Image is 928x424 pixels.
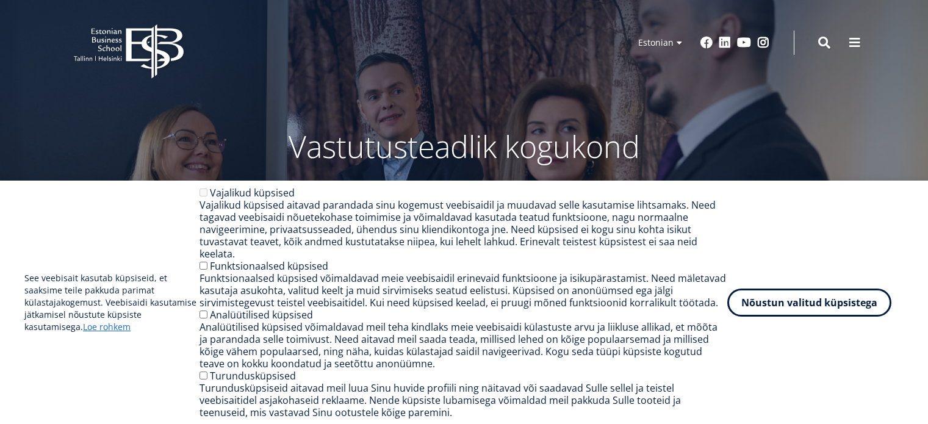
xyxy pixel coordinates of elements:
[24,272,200,333] p: See veebisait kasutab küpsiseid, et saaksime teile pakkuda parimat külastajakogemust. Veebisaidi ...
[210,308,313,322] label: Analüütilised küpsised
[200,272,727,309] div: Funktsionaalsed küpsised võimaldavad meie veebisaidil erinevaid funktsioone ja isikupärastamist. ...
[200,382,727,419] div: Turundusküpsiseid aitavad meil luua Sinu huvide profiili ning näitavad või saadavad Sulle sellel ...
[83,321,131,333] a: Loe rohkem
[210,369,296,383] label: Turundusküpsised
[210,186,295,199] label: Vajalikud küpsised
[727,289,891,317] button: Nõustun valitud küpsistega
[200,321,727,370] div: Analüütilised küpsised võimaldavad meil teha kindlaks meie veebisaidi külastuste arvu ja liikluse...
[200,199,727,260] div: Vajalikud küpsised aitavad parandada sinu kogemust veebisaidil ja muudavad selle kasutamise lihts...
[757,37,769,49] a: Instagram
[719,37,731,49] a: Linkedin
[700,37,713,49] a: Facebook
[141,128,788,165] p: Vastutusteadlik kogukond
[210,259,328,273] label: Funktsionaalsed küpsised
[737,37,751,49] a: Youtube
